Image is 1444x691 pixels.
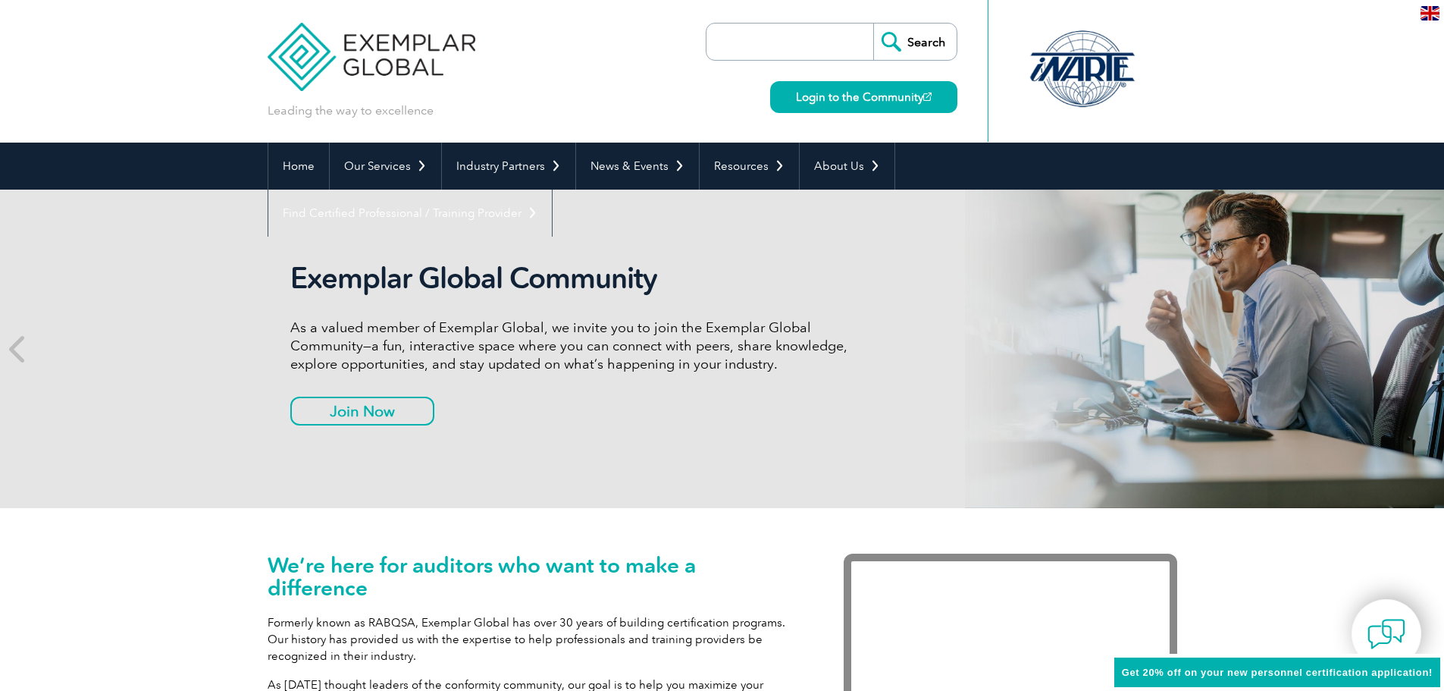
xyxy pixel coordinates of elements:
[268,143,329,190] a: Home
[576,143,699,190] a: News & Events
[330,143,441,190] a: Our Services
[770,81,957,113] a: Login to the Community
[268,554,798,599] h1: We’re here for auditors who want to make a difference
[700,143,799,190] a: Resources
[290,261,859,296] h2: Exemplar Global Community
[800,143,894,190] a: About Us
[923,93,932,101] img: open_square.png
[442,143,575,190] a: Industry Partners
[268,190,552,237] a: Find Certified Professional / Training Provider
[290,319,859,373] p: As a valued member of Exemplar Global, we invite you to join the Exemplar Global Community—a fun,...
[1367,615,1405,653] img: contact-chat.png
[1421,6,1439,20] img: en
[290,397,434,426] a: Join Now
[873,24,957,60] input: Search
[1122,667,1433,678] span: Get 20% off on your new personnel certification application!
[268,614,798,664] p: Formerly known as RABQSA, Exemplar Global has over 30 years of building certification programs. O...
[268,102,434,119] p: Leading the way to excellence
